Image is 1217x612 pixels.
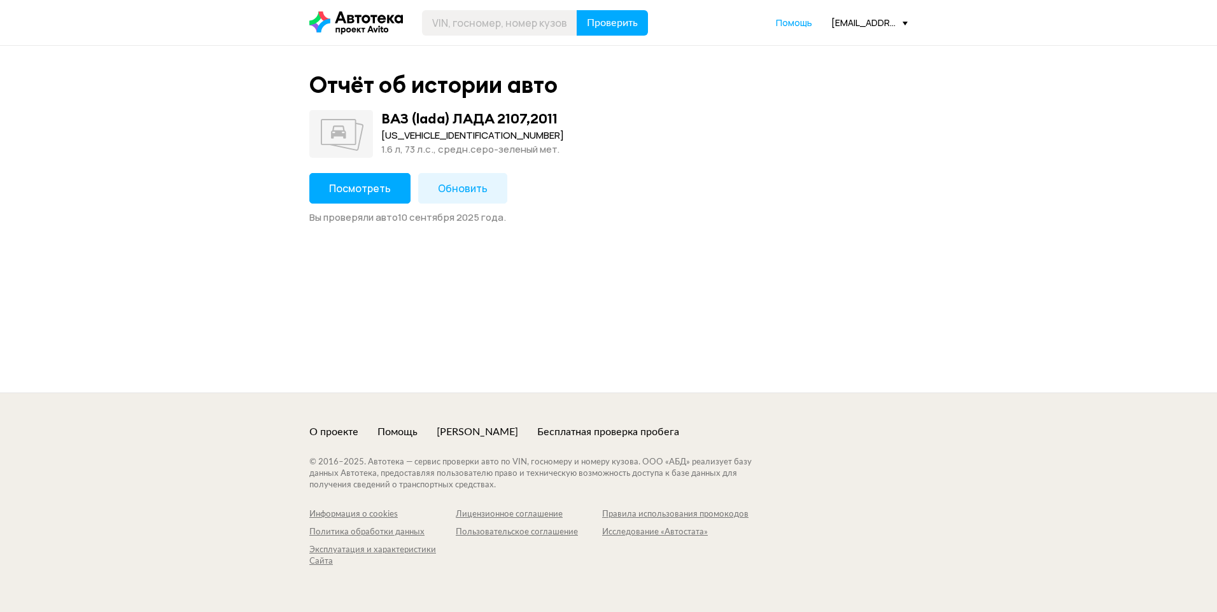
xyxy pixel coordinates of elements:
div: © 2016– 2025 . Автотека — сервис проверки авто по VIN, госномеру и номеру кузова. ООО «АБД» реали... [309,457,777,491]
div: [US_VEHICLE_IDENTIFICATION_NUMBER] [381,129,564,143]
button: Проверить [577,10,648,36]
div: ВАЗ (lada) ЛАДА 2107 , 2011 [381,110,558,127]
div: [EMAIL_ADDRESS][DOMAIN_NAME] [831,17,908,29]
a: Помощь [377,425,418,439]
a: О проекте [309,425,358,439]
a: Политика обработки данных [309,527,456,538]
a: Информация о cookies [309,509,456,520]
div: Отчёт об истории авто [309,71,558,99]
a: Лицензионное соглашение [456,509,602,520]
span: Обновить [438,181,488,195]
a: Исследование «Автостата» [602,527,749,538]
span: Посмотреть [329,181,391,195]
a: Эксплуатация и характеристики Сайта [309,545,456,567]
input: VIN, госномер, номер кузова [422,10,577,36]
a: Бесплатная проверка пробега [537,425,679,439]
a: [PERSON_NAME] [437,425,518,439]
a: Пользовательское соглашение [456,527,602,538]
div: Вы проверяли авто 10 сентября 2025 года . [309,211,908,224]
a: Помощь [776,17,812,29]
a: Правила использования промокодов [602,509,749,520]
button: Обновить [418,173,507,204]
div: 1.6 л, 73 л.c., средн.серо-зеленый мет. [381,143,564,156]
span: Проверить [587,18,638,28]
button: Посмотреть [309,173,411,204]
